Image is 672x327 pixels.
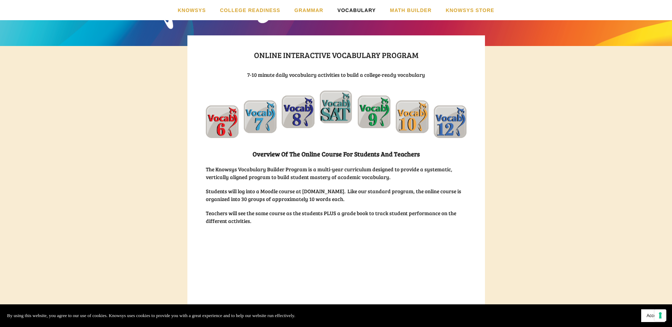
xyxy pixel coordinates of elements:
[206,91,467,138] img: Online_Vocab_Arch.png
[7,312,295,320] p: By using this website, you agree to our use of cookies. Knowsys uses cookies to provide you with ...
[206,165,467,181] h3: The Knowsys Vocabulary Builder Program is a multi-year curriculum designed to provide a systemati...
[206,187,467,203] h3: Students will log into a Moodle course at [DOMAIN_NAME]. Like our standard program, the online co...
[646,313,660,318] span: Accept
[641,309,665,322] button: Accept
[654,309,666,321] button: Your consent preferences for tracking technologies
[253,150,420,158] strong: Overview of the Online Course for Students and Teachers
[206,71,467,79] h3: 7-10 minute daily vocabulary activities to build a college-ready vocabulary
[206,209,467,225] h3: Teachers will see the same course as the students PLUS a grade book to track student performance ...
[206,48,467,61] h1: Online interactive Vocabulary Program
